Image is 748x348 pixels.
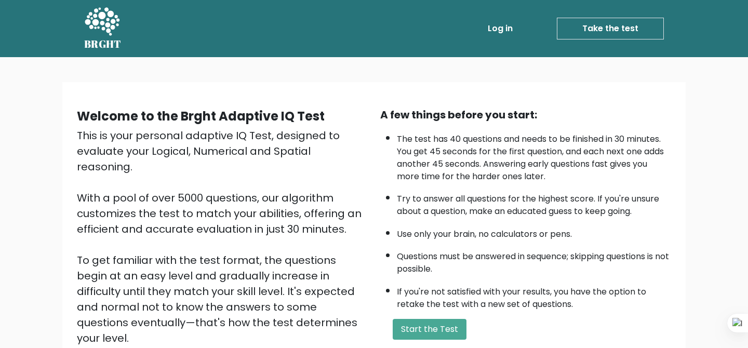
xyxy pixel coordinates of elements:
a: Log in [484,18,517,39]
button: Start the Test [393,319,466,340]
li: Try to answer all questions for the highest score. If you're unsure about a question, make an edu... [397,188,671,218]
a: Take the test [557,18,664,39]
div: A few things before you start: [380,107,671,123]
h5: BRGHT [84,38,122,50]
li: The test has 40 questions and needs to be finished in 30 minutes. You get 45 seconds for the firs... [397,128,671,183]
b: Welcome to the Brght Adaptive IQ Test [77,108,325,125]
a: BRGHT [84,4,122,53]
li: Use only your brain, no calculators or pens. [397,223,671,240]
li: If you're not satisfied with your results, you have the option to retake the test with a new set ... [397,280,671,311]
li: Questions must be answered in sequence; skipping questions is not possible. [397,245,671,275]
